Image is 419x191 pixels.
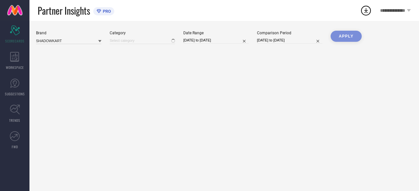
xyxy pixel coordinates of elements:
[183,37,249,44] input: Select date range
[257,31,322,35] div: Comparison Period
[12,144,18,149] span: FWD
[183,31,249,35] div: Date Range
[9,118,20,123] span: TRENDS
[257,37,322,44] input: Select comparison period
[101,9,111,14] span: PRO
[6,65,24,70] span: WORKSPACE
[110,31,175,35] div: Category
[5,91,25,96] span: SUGGESTIONS
[38,4,90,17] span: Partner Insights
[360,5,372,16] div: Open download list
[5,39,25,43] span: SCORECARDS
[36,31,101,35] div: Brand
